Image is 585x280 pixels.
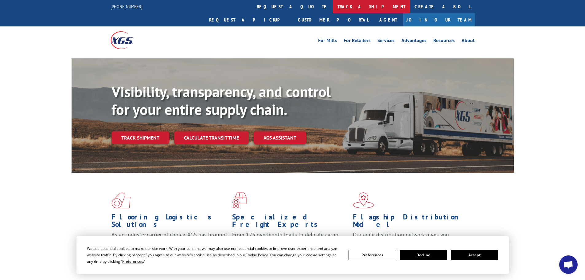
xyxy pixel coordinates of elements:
[353,192,374,208] img: xgs-icon-flagship-distribution-model-red
[403,13,475,26] a: Join Our Team
[400,250,447,260] button: Decline
[111,192,131,208] img: xgs-icon-total-supply-chain-intelligence-red
[353,231,466,246] span: Our agile distribution network gives you nationwide inventory management on demand.
[76,236,509,274] div: Cookie Consent Prompt
[174,131,249,144] a: Calculate transit time
[451,250,498,260] button: Accept
[111,131,169,144] a: Track shipment
[373,13,403,26] a: Agent
[433,38,455,45] a: Resources
[111,3,142,10] a: [PHONE_NUMBER]
[122,259,143,264] span: Preferences
[377,38,395,45] a: Services
[344,38,371,45] a: For Retailers
[232,192,247,208] img: xgs-icon-focused-on-flooring-red
[462,38,475,45] a: About
[111,231,227,253] span: As an industry carrier of choice, XGS has brought innovation and dedication to flooring logistics...
[401,38,427,45] a: Advantages
[559,255,578,274] a: Open chat
[353,213,469,231] h1: Flagship Distribution Model
[232,231,348,258] p: From 123 overlength loads to delicate cargo, our experienced staff knows the best way to move you...
[293,13,373,26] a: Customer Portal
[254,131,306,144] a: XGS ASSISTANT
[245,252,268,258] span: Cookie Policy
[232,213,348,231] h1: Specialized Freight Experts
[205,13,293,26] a: Request a pickup
[318,38,337,45] a: For Mills
[111,82,331,119] b: Visibility, transparency, and control for your entire supply chain.
[111,213,228,231] h1: Flooring Logistics Solutions
[87,245,341,265] div: We use essential cookies to make our site work. With your consent, we may also use non-essential ...
[349,250,396,260] button: Preferences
